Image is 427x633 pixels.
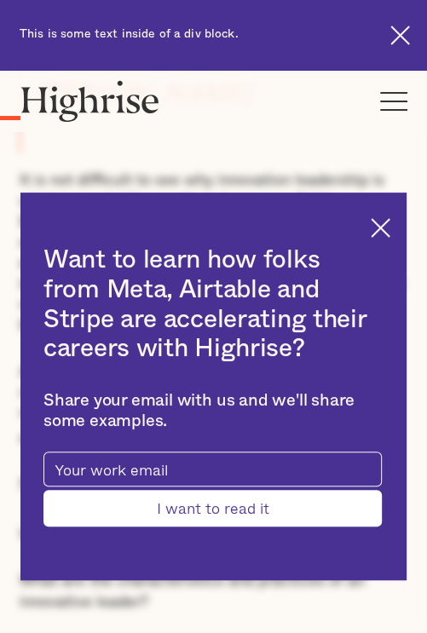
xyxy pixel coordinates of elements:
[20,80,160,122] img: Highrise logo
[43,391,382,431] div: Share your email with us and we'll share some examples.
[390,26,410,45] img: Cross icon
[43,452,382,486] input: Your work email
[371,218,390,238] img: Cross icon
[43,452,382,527] form: current-ascender-blog-article-modal-form
[43,490,382,527] input: I want to read it
[43,245,382,364] h2: Want to learn how folks from Meta, Airtable and Stripe are accelerating their careers with Highrise?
